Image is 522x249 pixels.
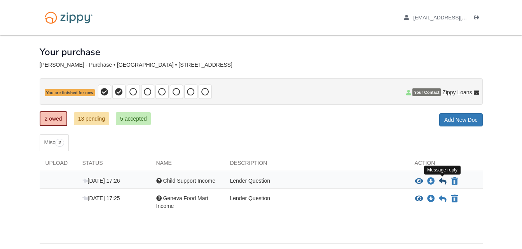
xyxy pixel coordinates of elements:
div: Description [224,159,409,171]
button: Declare Geneva Food Mart Income not applicable [450,194,459,204]
h1: Your purchase [40,47,100,57]
a: Download Geneva Food Mart Income [427,196,435,202]
span: Geneva Food Mart Income [156,195,209,209]
button: View Geneva Food Mart Income [415,195,423,203]
span: [DATE] 17:26 [82,178,120,184]
span: savanah.y223@gmail.com [413,15,502,21]
div: Action [409,159,483,171]
div: Lender Question [224,177,409,186]
span: You are finished for now [45,89,95,97]
a: Log out [474,15,483,22]
a: Misc [40,134,69,151]
span: [DATE] 17:25 [82,195,120,201]
div: Lender Question [224,194,409,210]
a: 2 owed [40,111,67,126]
span: Child Support Income [163,178,215,184]
a: 5 accepted [116,112,151,125]
button: Declare Child Support Income not applicable [450,177,459,186]
button: View Child Support Income [415,178,423,185]
a: 13 pending [74,112,109,125]
span: Zippy Loans [442,88,472,96]
div: [PERSON_NAME] - Purchase • [GEOGRAPHIC_DATA] • [STREET_ADDRESS] [40,62,483,68]
span: 2 [55,139,64,147]
img: Logo [40,8,98,28]
span: Your Contact [412,88,441,96]
div: Message reply [424,166,461,175]
a: edit profile [404,15,503,22]
div: Name [150,159,224,171]
div: Status [77,159,150,171]
a: Download Child Support Income [427,178,435,185]
div: Upload [40,159,77,171]
a: Add New Doc [439,113,483,126]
